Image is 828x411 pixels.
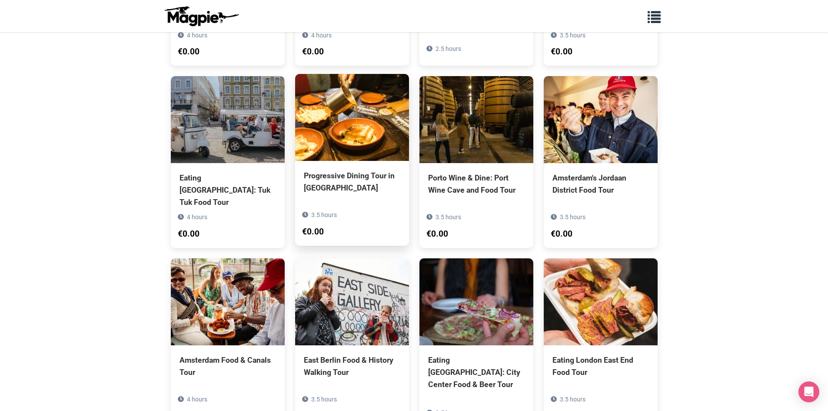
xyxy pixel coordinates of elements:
[560,396,585,403] span: 3.5 hours
[171,76,285,247] a: Eating [GEOGRAPHIC_DATA]: Tuk Tuk Food Tour 4 hours €0.00
[436,45,461,52] span: 2.5 hours
[311,211,337,218] span: 3.5 hours
[304,170,400,194] div: Progressive Dining Tour in [GEOGRAPHIC_DATA]
[187,32,207,39] span: 4 hours
[798,381,819,402] div: Open Intercom Messenger
[178,227,200,241] div: €0.00
[187,396,207,403] span: 4 hours
[428,354,525,391] div: Eating [GEOGRAPHIC_DATA]: City Center Food & Beer Tour
[552,172,649,196] div: Amsterdam's Jordaan District Food Tour
[187,214,207,221] span: 4 hours
[311,32,332,39] span: 4 hours
[295,258,409,345] img: East Berlin Food & History Walking Tour
[551,45,572,59] div: €0.00
[295,74,409,233] a: Progressive Dining Tour in [GEOGRAPHIC_DATA] 3.5 hours €0.00
[544,258,658,345] img: Eating London East End Food Tour
[171,76,285,163] img: Eating Lisbon: Tuk Tuk Food Tour
[436,214,461,221] span: 3.5 hours
[419,258,533,345] img: Eating Berlin: City Center Food & Beer Tour
[304,354,400,378] div: East Berlin Food & History Walking Tour
[311,396,337,403] span: 3.5 hours
[560,214,585,221] span: 3.5 hours
[560,32,585,39] span: 3.5 hours
[162,6,240,27] img: logo-ab69f6fb50320c5b225c76a69d11143b.png
[295,74,409,161] img: Progressive Dining Tour in Porto
[178,45,200,59] div: €0.00
[171,258,285,345] img: Amsterdam Food & Canals Tour
[544,76,658,235] a: Amsterdam's Jordaan District Food Tour 3.5 hours €0.00
[302,45,324,59] div: €0.00
[551,227,572,241] div: €0.00
[180,354,276,378] div: Amsterdam Food & Canals Tour
[302,225,324,239] div: €0.00
[426,227,448,241] div: €0.00
[419,76,533,235] a: Porto Wine & Dine: Port Wine Cave and Food Tour 3.5 hours €0.00
[428,172,525,196] div: Porto Wine & Dine: Port Wine Cave and Food Tour
[552,354,649,378] div: Eating London East End Food Tour
[180,172,276,208] div: Eating [GEOGRAPHIC_DATA]: Tuk Tuk Food Tour
[419,76,533,163] img: Porto Wine & Dine: Port Wine Cave and Food Tour
[544,76,658,163] img: Amsterdam's Jordaan District Food Tour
